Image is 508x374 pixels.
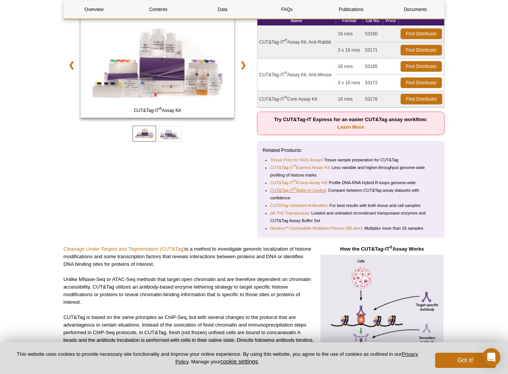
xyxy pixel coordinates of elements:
[390,245,393,249] sup: ®
[192,0,253,19] a: Data
[80,15,234,118] img: CUT&Tag-IT Assay Kit
[270,164,433,179] li: : Less variable and higher-throughput genome-wide profiling of histone marks
[159,107,162,111] sup: ®
[12,351,423,365] p: This website uses cookies to provide necessary site functionality and improve your online experie...
[63,56,80,74] a: ❮
[336,91,363,107] td: 16 rxns
[383,16,399,26] th: Price
[257,91,336,107] td: CUT&Tag-IT Core Assay Kit
[284,38,287,43] sup: ®
[63,246,185,252] a: Cleavage Under Targets and Tagmentation (CUT&Tag)
[270,164,330,171] a: CUT&Tag-IT®Express Assay Kit
[284,71,287,75] sup: ®
[175,351,418,364] a: Privacy Policy
[128,0,188,19] a: Contents
[270,209,433,224] li: : Loaded and unloaded recombinant transposase enzymes and CUT&Tag Assay Buffer Set
[270,224,362,232] a: Nextera™-Compatible Multiplex Primers (96 plex)
[270,179,327,186] a: CUT&Tag-IT®R-loop Assay Kit
[363,91,383,107] td: 53176
[257,16,336,26] th: Name
[82,107,232,114] span: CUT&Tag-IT Assay Kit
[63,276,314,306] p: Unlike MNase-Seq or ATAC-Seq methods that target open chromatin and are therefore dependent on ch...
[337,124,364,130] a: Learn More
[336,26,363,42] td: 16 rxns
[363,26,383,42] td: 53160
[270,186,433,202] li: : Compare between CUT&Tag assay datasets with confidence
[284,95,287,99] sup: ®
[80,15,234,120] a: CUT&Tag-IT Assay Kit
[63,314,314,359] p: CUT&Tag is based on the same principles as ChIP-Seq, but with several changes to the protocol tha...
[235,56,251,74] a: ❯
[257,0,317,19] a: FAQs
[270,202,433,209] li: : For best results with both tissue and cell samples
[257,26,336,58] td: CUT&Tag-IT Assay Kit, Anti-Rabbit
[336,75,363,91] td: 3 x 16 rxns
[293,164,296,168] sup: ®
[401,94,442,104] a: Find Distributor
[270,186,326,194] a: CUT&Tag-IT®Spike-In Control
[363,16,383,26] th: Cat No.
[270,179,433,186] li: : Profile DNA-RNA Hybrid R-loops genome-wide
[401,28,442,39] a: Find Distributor
[63,245,314,268] p: is a method to investigate genomic localization of histone modifications and some transcription f...
[401,45,442,55] a: Find Distributor
[336,58,363,75] td: 16 rxns
[336,16,363,26] th: Format
[363,42,383,58] td: 53171
[482,348,500,366] div: Open Intercom Messenger
[321,0,381,19] a: Publications
[435,353,496,368] button: Got it!
[270,209,309,217] a: pA-Tn5 Transposase
[293,187,296,191] sup: ®
[64,0,124,19] a: Overview
[270,202,327,209] a: CUT&Tag-Validated Antibodies
[363,75,383,91] td: 53172
[401,61,442,72] a: Find Distributor
[401,77,442,88] a: Find Distributor
[293,180,296,183] sup: ®
[270,156,324,164] a: Tissue Prep for NGS Assays:
[340,246,424,252] strong: How the CUT&Tag-IT Assay Works
[263,147,439,154] p: Related Products:
[220,358,258,365] button: cookie settings
[270,156,433,164] li: Tissue sample preparation for CUT&Tag
[274,117,428,130] strong: Try CUT&Tag-IT Express for an easier CUT&Tag assay workflow:
[257,58,336,91] td: CUT&Tag-IT Assay Kit, Anti-Mouse
[336,42,363,58] td: 3 x 16 rxns
[270,224,433,232] li: : Multiplex more than 16 samples
[363,58,383,75] td: 53165
[385,0,446,19] a: Documents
